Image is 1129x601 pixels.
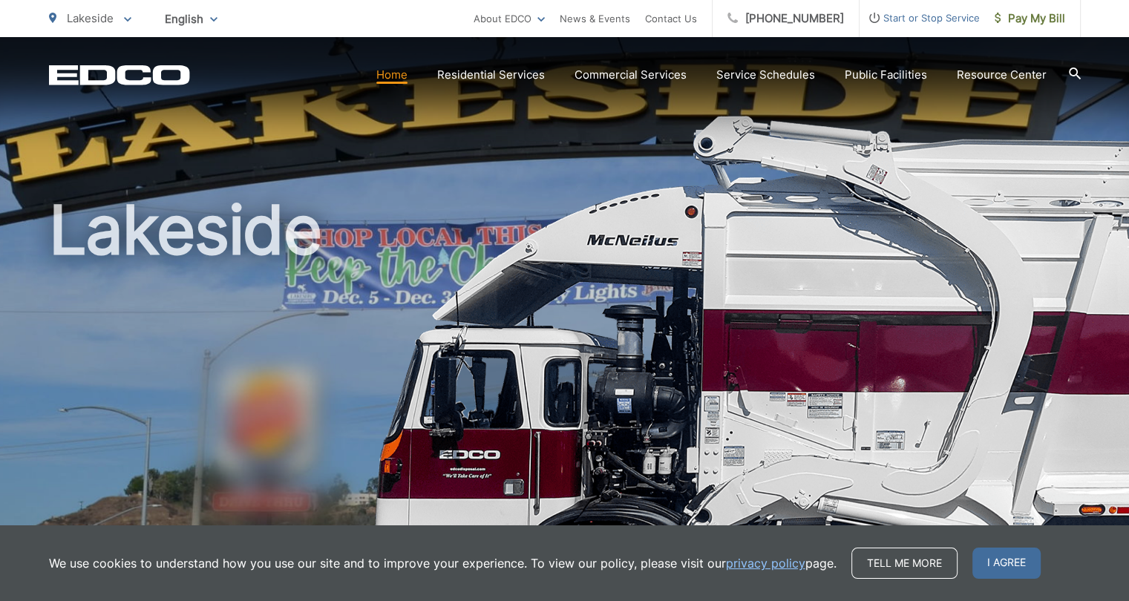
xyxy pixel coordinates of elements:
a: Contact Us [645,10,697,27]
a: privacy policy [726,554,805,572]
span: Lakeside [67,11,114,25]
span: English [154,6,229,32]
span: Pay My Bill [995,10,1065,27]
a: EDCD logo. Return to the homepage. [49,65,190,85]
p: We use cookies to understand how you use our site and to improve your experience. To view our pol... [49,554,837,572]
a: About EDCO [474,10,545,27]
a: Resource Center [957,66,1047,84]
a: Commercial Services [575,66,687,84]
a: Service Schedules [716,66,815,84]
a: Home [376,66,408,84]
a: Public Facilities [845,66,927,84]
a: Residential Services [437,66,545,84]
a: News & Events [560,10,630,27]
